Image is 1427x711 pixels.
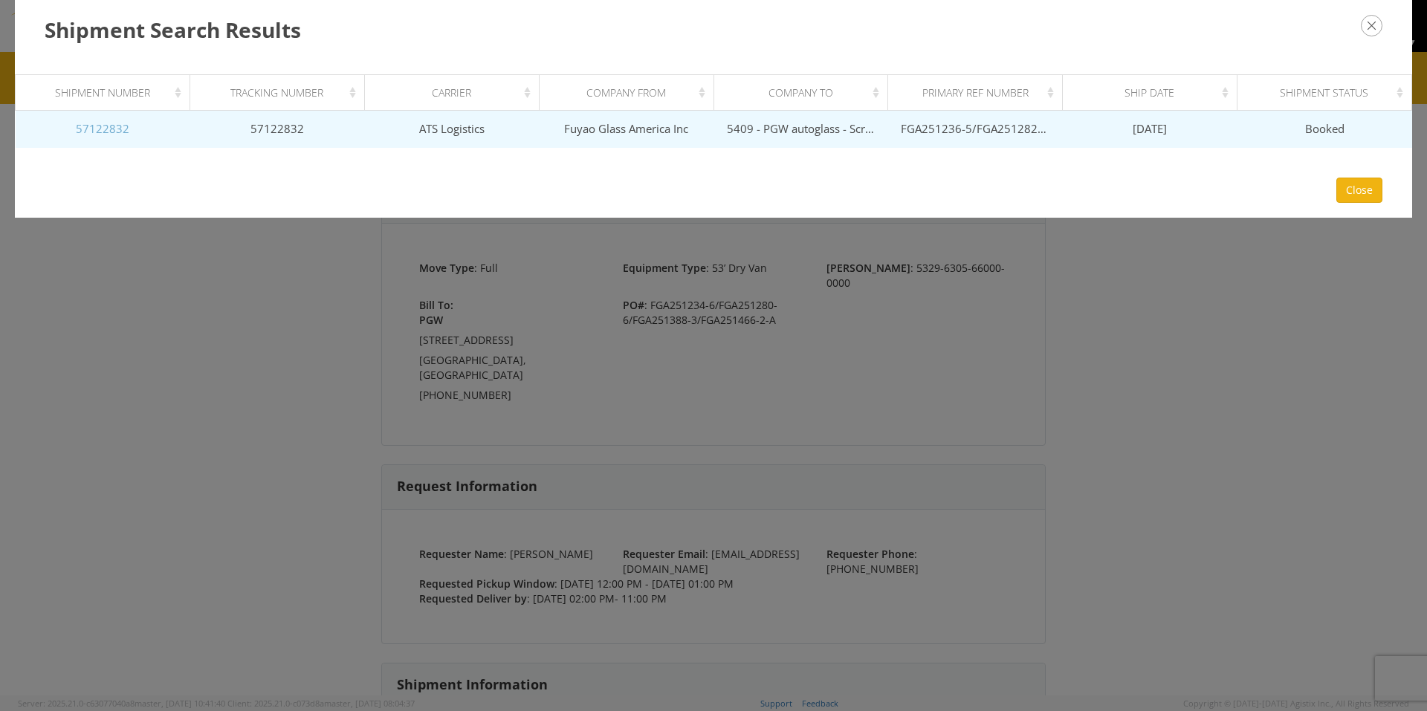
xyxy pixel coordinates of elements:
div: Tracking Number [203,85,359,100]
h3: Shipment Search Results [45,15,1382,45]
div: Primary Ref Number [902,85,1058,100]
span: [DATE] [1133,121,1167,136]
td: 57122832 [190,111,364,148]
button: Close [1336,178,1382,203]
div: Shipment Number [29,85,185,100]
td: ATS Logistics [364,111,539,148]
div: Carrier [378,85,534,100]
td: 5409 - PGW autoglass - Scranton [713,111,888,148]
span: Booked [1305,121,1345,136]
td: Fuyao Glass America Inc [539,111,713,148]
div: Company To [727,85,883,100]
div: Ship Date [1076,85,1232,100]
td: FGA251236-5/FGA251282-3/FGA251312-1/FGA251390-1 [888,111,1063,148]
div: Company From [552,85,708,100]
a: 57122832 [76,121,129,136]
div: Shipment Status [1251,85,1407,100]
